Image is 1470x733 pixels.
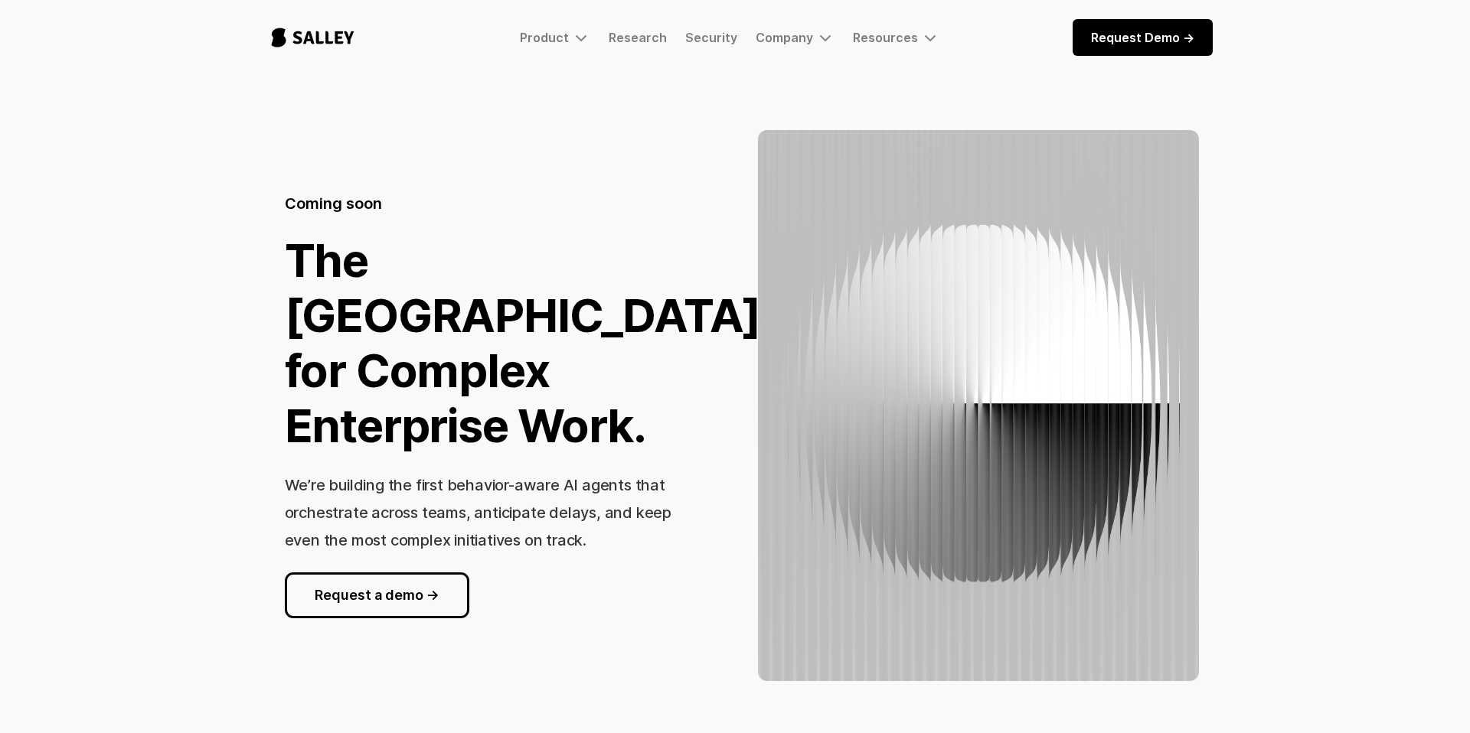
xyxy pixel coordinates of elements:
[520,30,569,45] div: Product
[520,28,590,47] div: Product
[285,572,469,618] a: Request a demo ->
[285,193,382,214] h5: Coming soon
[756,28,835,47] div: Company
[756,30,813,45] div: Company
[1073,19,1213,56] a: Request Demo ->
[853,28,939,47] div: Resources
[285,233,762,453] h1: The [GEOGRAPHIC_DATA] for Complex Enterprise Work.
[685,30,737,45] a: Security
[257,12,368,63] a: home
[285,476,671,549] h3: We’re building the first behavior-aware AI agents that orchestrate across teams, anticipate delay...
[853,30,918,45] div: Resources
[609,30,667,45] a: Research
